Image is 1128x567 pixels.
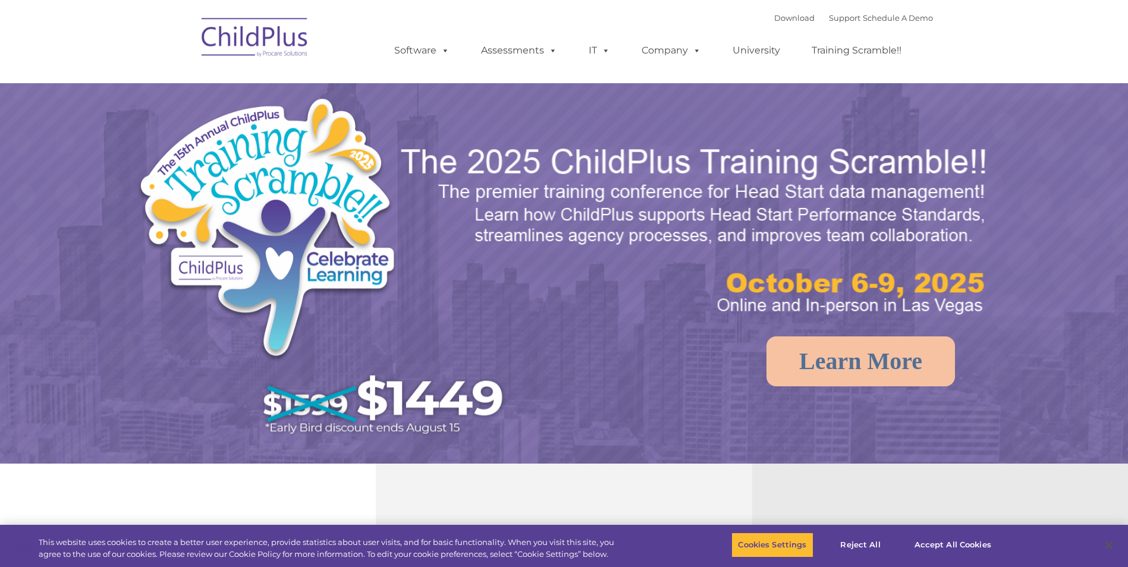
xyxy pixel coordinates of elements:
[774,13,933,23] font: |
[908,533,998,557] button: Accept All Cookies
[863,13,933,23] a: Schedule A Demo
[382,39,461,62] a: Software
[1096,532,1122,558] button: Close
[165,78,202,87] span: Last name
[731,533,813,557] button: Cookies Settings
[39,537,620,560] div: This website uses cookies to create a better user experience, provide statistics about user visit...
[766,336,955,386] a: Learn More
[196,10,315,69] img: ChildPlus by Procare Solutions
[577,39,622,62] a: IT
[165,127,216,136] span: Phone number
[469,39,569,62] a: Assessments
[721,39,792,62] a: University
[774,13,815,23] a: Download
[800,39,913,62] a: Training Scramble!!
[829,13,860,23] a: Support
[824,533,898,557] button: Reject All
[630,39,713,62] a: Company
